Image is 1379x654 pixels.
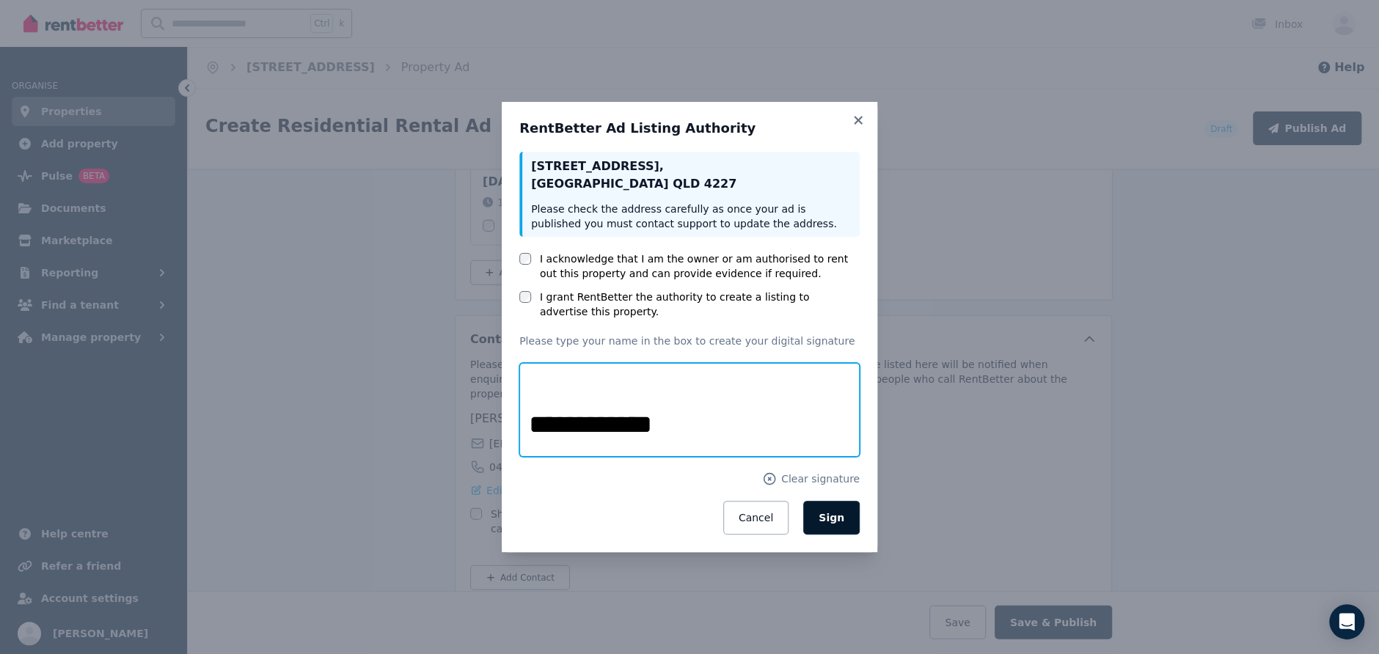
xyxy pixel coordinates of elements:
[781,471,860,486] span: Clear signature
[519,120,860,137] h3: RentBetter Ad Listing Authority
[531,158,851,193] p: [STREET_ADDRESS] , [GEOGRAPHIC_DATA] QLD 4227
[803,501,860,534] button: Sign
[819,512,844,523] span: Sign
[723,501,789,534] button: Cancel
[531,202,851,231] p: Please check the address carefully as once your ad is published you must contact support to updat...
[519,334,860,348] p: Please type your name in the box to create your digital signature
[540,251,860,281] label: I acknowledge that I am the owner or am authorised to rent out this property and can provide evid...
[540,290,860,319] label: I grant RentBetter the authority to create a listing to advertise this property.
[1329,604,1364,639] div: Open Intercom Messenger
